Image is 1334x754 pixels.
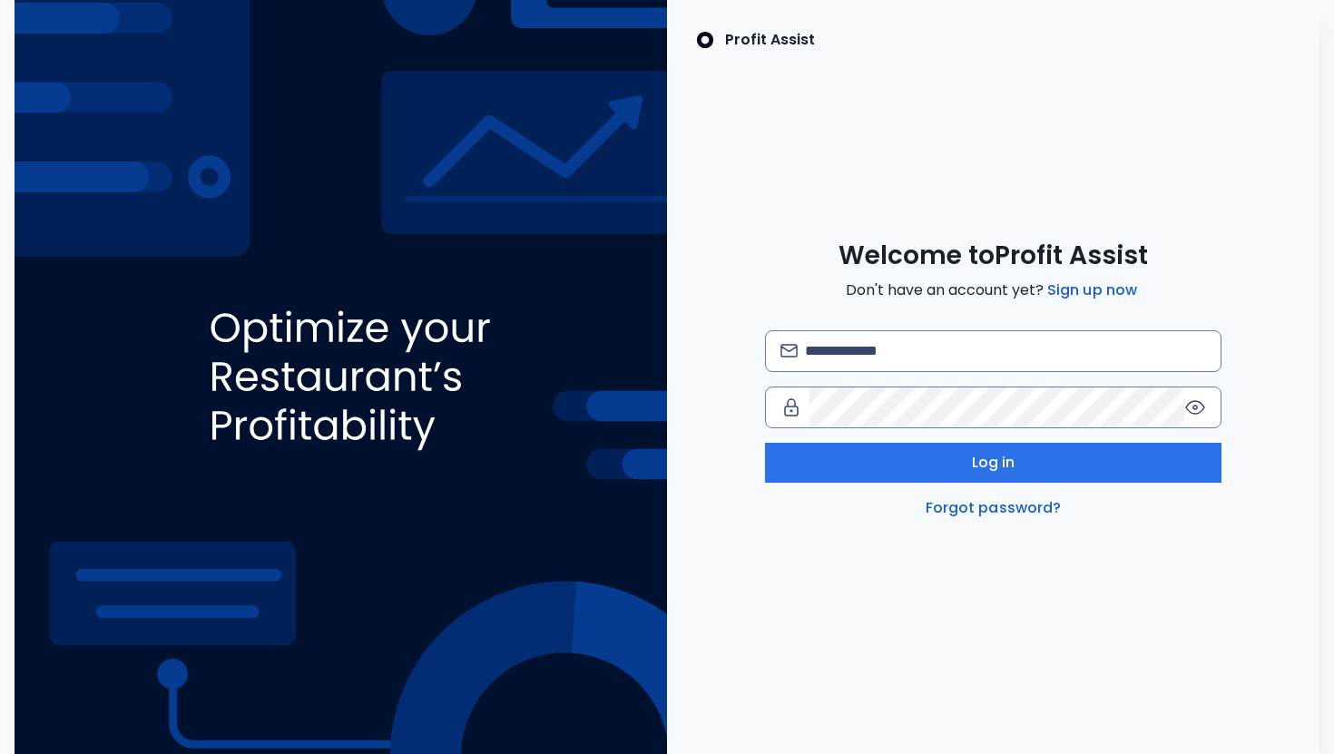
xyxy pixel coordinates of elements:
span: Log in [972,452,1015,474]
a: Sign up now [1044,279,1141,301]
span: Welcome to Profit Assist [839,240,1148,272]
img: SpotOn Logo [696,29,714,51]
span: Don't have an account yet? [846,279,1141,301]
p: Profit Assist [725,29,815,51]
a: Forgot password? [922,497,1065,519]
img: email [780,344,798,357]
button: Log in [765,443,1221,483]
